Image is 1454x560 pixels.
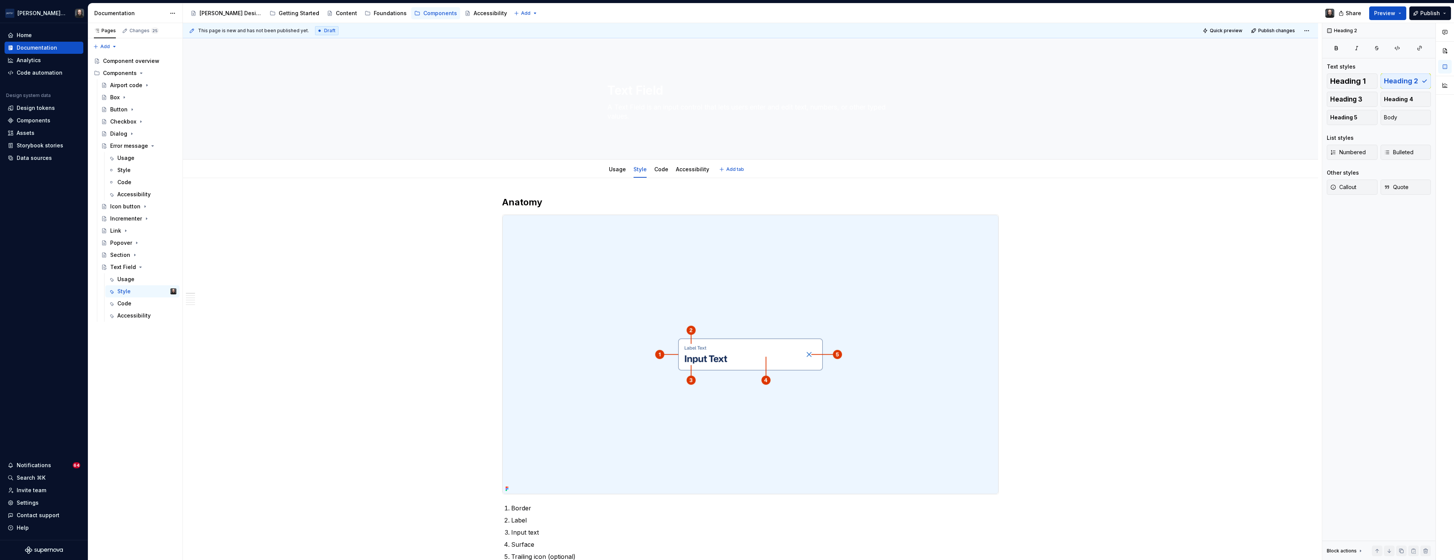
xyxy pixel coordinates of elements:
a: Style [105,164,179,176]
h2: Anatomy [502,196,999,208]
div: Components [103,69,137,77]
span: Callout [1330,183,1356,191]
div: Changes [129,28,159,34]
a: Foundations [362,7,410,19]
div: Icon button [110,203,140,210]
a: Accessibility [105,310,179,322]
button: Add [91,41,119,52]
div: Text Field [110,263,136,271]
a: Settings [5,497,83,509]
span: Add [100,44,110,50]
div: Text styles [1327,63,1356,70]
p: Label [511,516,999,525]
a: Code [654,166,668,172]
span: Preview [1374,9,1395,17]
div: Accessibility [117,191,151,198]
div: Invite team [17,486,46,494]
a: StyleTeunis Vorsteveld [105,285,179,297]
a: Home [5,29,83,41]
div: Block actions [1327,546,1364,556]
a: Components [5,114,83,127]
div: Component overview [103,57,159,65]
div: Link [110,227,121,235]
a: Text Field [98,261,179,273]
button: Body [1381,110,1431,125]
img: Teunis Vorsteveld [75,9,84,18]
div: Incrementer [110,215,142,222]
span: Add tab [726,166,744,172]
a: Airport code [98,79,179,91]
button: Heading 5 [1327,110,1378,125]
a: Dialog [98,128,179,140]
span: 25 [151,28,159,34]
span: Publish changes [1258,28,1295,34]
a: Data sources [5,152,83,164]
div: Components [17,117,50,124]
a: Usage [105,152,179,164]
button: Share [1335,6,1366,20]
a: Checkbox [98,116,179,128]
div: Data sources [17,154,52,162]
svg: Supernova Logo [25,546,63,554]
button: Add [512,8,540,19]
button: Notifications64 [5,459,83,471]
button: Heading 1 [1327,74,1378,89]
span: Numbered [1330,149,1366,156]
textarea: Text Field [606,81,892,100]
div: Home [17,31,32,39]
a: Button [98,103,179,116]
span: Body [1384,114,1397,121]
span: Heading 4 [1384,95,1413,103]
div: Popover [110,239,132,247]
div: Style [630,161,650,177]
button: Quote [1381,180,1431,195]
span: Heading 3 [1330,95,1362,103]
a: Getting Started [267,7,322,19]
div: Getting Started [279,9,319,17]
a: Accessibility [462,7,510,19]
div: Airport code [110,81,142,89]
a: Design tokens [5,102,83,114]
div: Foundations [374,9,407,17]
p: Border [511,504,999,513]
button: Add tab [717,164,747,175]
div: Components [423,9,457,17]
a: Usage [105,273,179,285]
a: Assets [5,127,83,139]
a: Components [411,7,460,19]
button: Publish changes [1249,25,1298,36]
a: Accessibility [676,166,709,172]
span: Add [521,10,530,16]
p: Input text [511,528,999,537]
div: Usage [606,161,629,177]
button: Quick preview [1200,25,1246,36]
img: 95c94b7f-068e-4643-9f30-96d74f8353c1.png [502,215,998,494]
p: Surface [511,540,999,549]
a: Storybook stories [5,139,83,152]
div: Components [91,67,179,79]
a: [PERSON_NAME] Design [187,7,265,19]
a: Component overview [91,55,179,67]
button: Heading 4 [1381,92,1431,107]
span: 64 [73,462,80,468]
img: Teunis Vorsteveld [170,288,176,294]
img: f0306bc8-3074-41fb-b11c-7d2e8671d5eb.png [5,9,14,18]
a: Box [98,91,179,103]
a: Usage [609,166,626,172]
div: Page tree [91,55,179,322]
span: This page is new and has not been published yet. [198,28,309,34]
button: Publish [1409,6,1451,20]
div: Content [336,9,357,17]
div: List styles [1327,134,1354,142]
span: Quote [1384,183,1409,191]
button: Callout [1327,180,1378,195]
span: Publish [1420,9,1440,17]
div: Accessibility [673,161,712,177]
div: Search ⌘K [17,474,45,482]
div: Notifications [17,461,51,469]
a: Analytics [5,54,83,66]
a: Accessibility [105,188,179,200]
textarea: A Text Field is an input control that lets users enter and edit text, numbers, or other typed val... [606,101,892,122]
div: Code [117,300,131,307]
